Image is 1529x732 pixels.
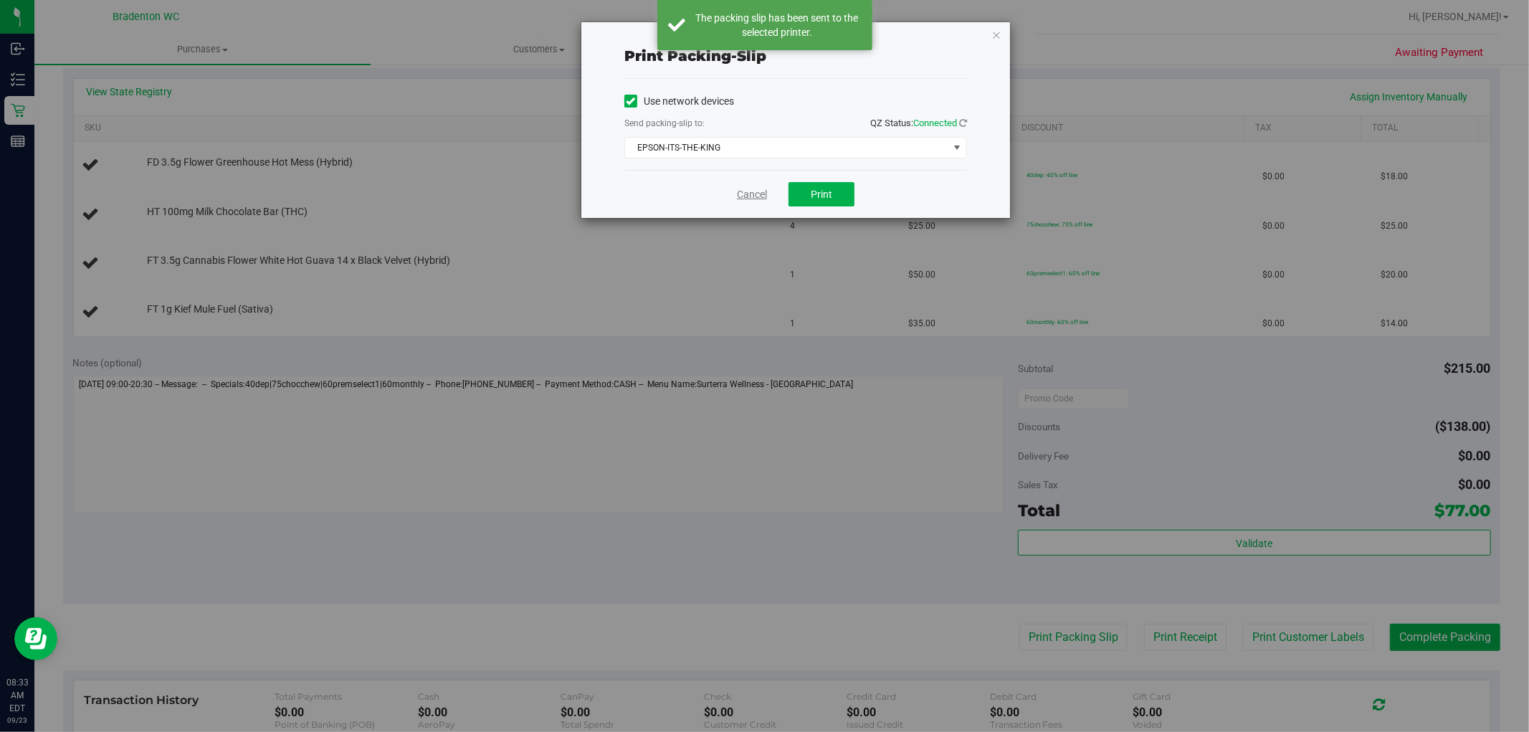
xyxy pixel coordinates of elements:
span: Print [811,189,832,200]
button: Print [789,182,854,206]
a: Cancel [737,187,767,202]
span: Print packing-slip [624,47,766,65]
span: EPSON-ITS-THE-KING [625,138,948,158]
span: QZ Status: [870,118,967,128]
iframe: Resource center [14,617,57,660]
span: select [948,138,966,158]
span: Connected [913,118,957,128]
div: The packing slip has been sent to the selected printer. [693,11,862,39]
label: Send packing-slip to: [624,117,705,130]
label: Use network devices [624,94,734,109]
